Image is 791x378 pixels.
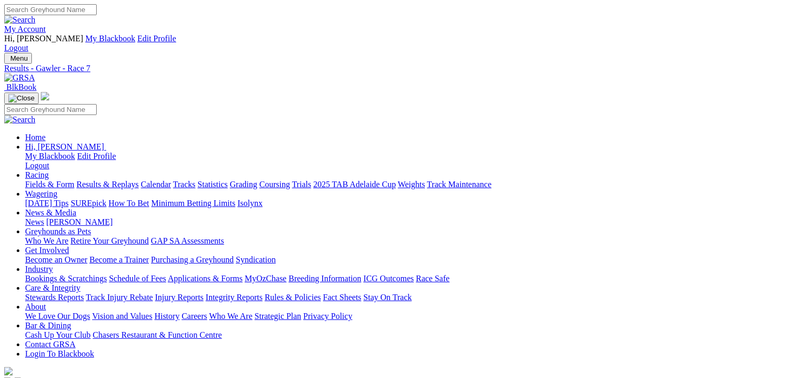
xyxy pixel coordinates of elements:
[4,367,13,375] img: logo-grsa-white.png
[25,283,81,292] a: Care & Integrity
[89,255,149,264] a: Become a Trainer
[303,312,352,320] a: Privacy Policy
[25,340,75,349] a: Contact GRSA
[198,180,228,189] a: Statistics
[151,236,224,245] a: GAP SA Assessments
[10,54,28,62] span: Menu
[4,15,36,25] img: Search
[85,34,135,43] a: My Blackbook
[230,180,257,189] a: Grading
[25,330,90,339] a: Cash Up Your Club
[25,236,787,246] div: Greyhounds as Pets
[25,142,104,151] span: Hi, [PERSON_NAME]
[427,180,491,189] a: Track Maintenance
[25,246,69,255] a: Get Involved
[41,92,49,100] img: logo-grsa-white.png
[151,255,234,264] a: Purchasing a Greyhound
[25,208,76,217] a: News & Media
[4,73,35,83] img: GRSA
[25,312,787,321] div: About
[25,152,75,161] a: My Blackbook
[4,115,36,124] img: Search
[25,142,106,151] a: Hi, [PERSON_NAME]
[25,274,787,283] div: Industry
[181,312,207,320] a: Careers
[4,53,32,64] button: Toggle navigation
[4,64,787,73] a: Results - Gawler - Race 7
[155,293,203,302] a: Injury Reports
[25,255,87,264] a: Become an Owner
[292,180,311,189] a: Trials
[25,349,94,358] a: Login To Blackbook
[313,180,396,189] a: 2025 TAB Adelaide Cup
[25,161,49,170] a: Logout
[237,199,262,208] a: Isolynx
[25,265,53,273] a: Industry
[168,274,243,283] a: Applications & Forms
[137,34,176,43] a: Edit Profile
[4,93,39,104] button: Toggle navigation
[46,217,112,226] a: [PERSON_NAME]
[25,293,787,302] div: Care & Integrity
[259,180,290,189] a: Coursing
[173,180,196,189] a: Tracks
[25,217,44,226] a: News
[323,293,361,302] a: Fact Sheets
[151,199,235,208] a: Minimum Betting Limits
[265,293,321,302] a: Rules & Policies
[4,34,787,53] div: My Account
[4,43,28,52] a: Logout
[25,330,787,340] div: Bar & Dining
[25,255,787,265] div: Get Involved
[25,274,107,283] a: Bookings & Scratchings
[289,274,361,283] a: Breeding Information
[416,274,449,283] a: Race Safe
[77,152,116,161] a: Edit Profile
[25,152,787,170] div: Hi, [PERSON_NAME]
[109,199,150,208] a: How To Bet
[205,293,262,302] a: Integrity Reports
[141,180,171,189] a: Calendar
[8,94,35,102] img: Close
[93,330,222,339] a: Chasers Restaurant & Function Centre
[92,312,152,320] a: Vision and Values
[25,180,74,189] a: Fields & Form
[4,25,46,33] a: My Account
[363,293,411,302] a: Stay On Track
[109,274,166,283] a: Schedule of Fees
[25,321,71,330] a: Bar & Dining
[25,293,84,302] a: Stewards Reports
[398,180,425,189] a: Weights
[25,170,49,179] a: Racing
[154,312,179,320] a: History
[255,312,301,320] a: Strategic Plan
[4,83,37,91] a: BlkBook
[25,199,68,208] a: [DATE] Tips
[4,4,97,15] input: Search
[25,217,787,227] div: News & Media
[363,274,414,283] a: ICG Outcomes
[6,83,37,91] span: BlkBook
[25,302,46,311] a: About
[71,199,106,208] a: SUREpick
[4,104,97,115] input: Search
[71,236,149,245] a: Retire Your Greyhound
[245,274,286,283] a: MyOzChase
[236,255,276,264] a: Syndication
[25,133,45,142] a: Home
[209,312,253,320] a: Who We Are
[25,189,58,198] a: Wagering
[25,227,91,236] a: Greyhounds as Pets
[86,293,153,302] a: Track Injury Rebate
[25,312,90,320] a: We Love Our Dogs
[25,236,68,245] a: Who We Are
[25,180,787,189] div: Racing
[76,180,139,189] a: Results & Replays
[4,34,83,43] span: Hi, [PERSON_NAME]
[25,199,787,208] div: Wagering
